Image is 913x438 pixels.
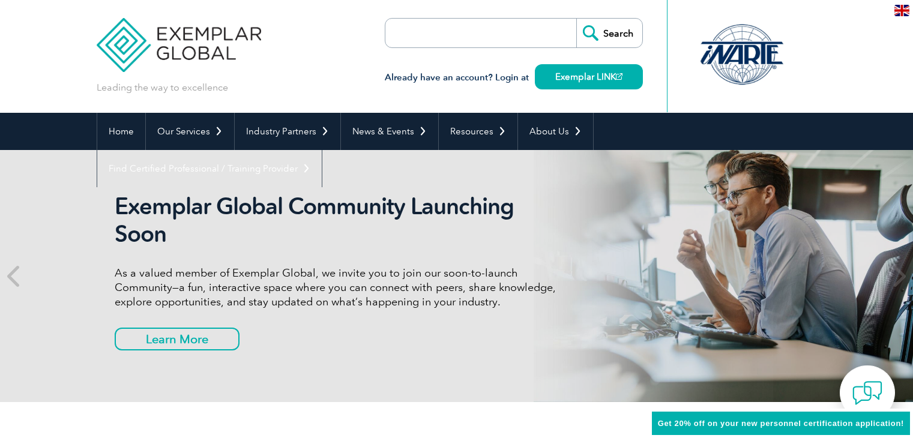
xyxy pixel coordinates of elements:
[235,113,340,150] a: Industry Partners
[535,64,643,89] a: Exemplar LINK
[115,266,565,309] p: As a valued member of Exemplar Global, we invite you to join our soon-to-launch Community—a fun, ...
[518,113,593,150] a: About Us
[115,328,240,350] a: Learn More
[852,378,882,408] img: contact-chat.png
[385,70,643,85] h3: Already have an account? Login at
[146,113,234,150] a: Our Services
[616,73,622,80] img: open_square.png
[97,113,145,150] a: Home
[341,113,438,150] a: News & Events
[97,150,322,187] a: Find Certified Professional / Training Provider
[894,5,909,16] img: en
[658,419,904,428] span: Get 20% off on your new personnel certification application!
[576,19,642,47] input: Search
[115,193,565,248] h2: Exemplar Global Community Launching Soon
[439,113,517,150] a: Resources
[97,81,228,94] p: Leading the way to excellence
